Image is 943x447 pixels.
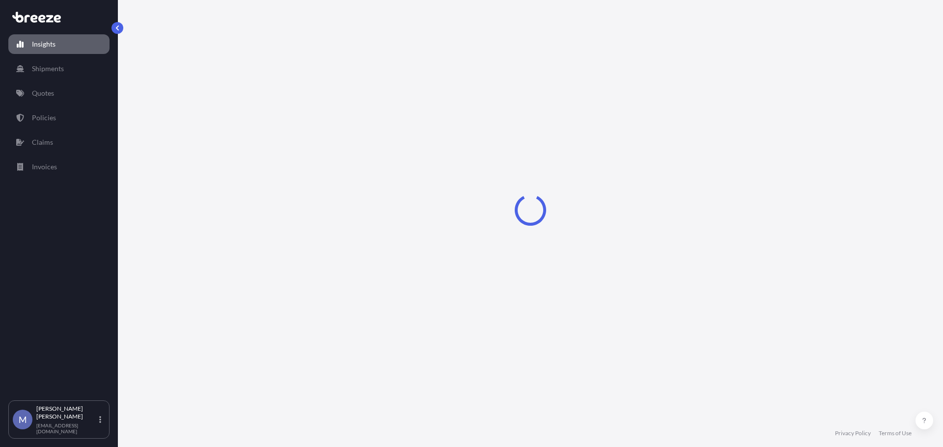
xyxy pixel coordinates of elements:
[8,34,110,54] a: Insights
[32,88,54,98] p: Quotes
[32,64,64,74] p: Shipments
[879,429,912,437] a: Terms of Use
[8,132,110,152] a: Claims
[19,415,27,424] span: M
[32,39,55,49] p: Insights
[32,137,53,147] p: Claims
[8,108,110,128] a: Policies
[36,422,97,434] p: [EMAIL_ADDRESS][DOMAIN_NAME]
[8,157,110,177] a: Invoices
[8,59,110,79] a: Shipments
[835,429,871,437] a: Privacy Policy
[36,405,97,421] p: [PERSON_NAME] [PERSON_NAME]
[8,83,110,103] a: Quotes
[32,162,57,172] p: Invoices
[32,113,56,123] p: Policies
